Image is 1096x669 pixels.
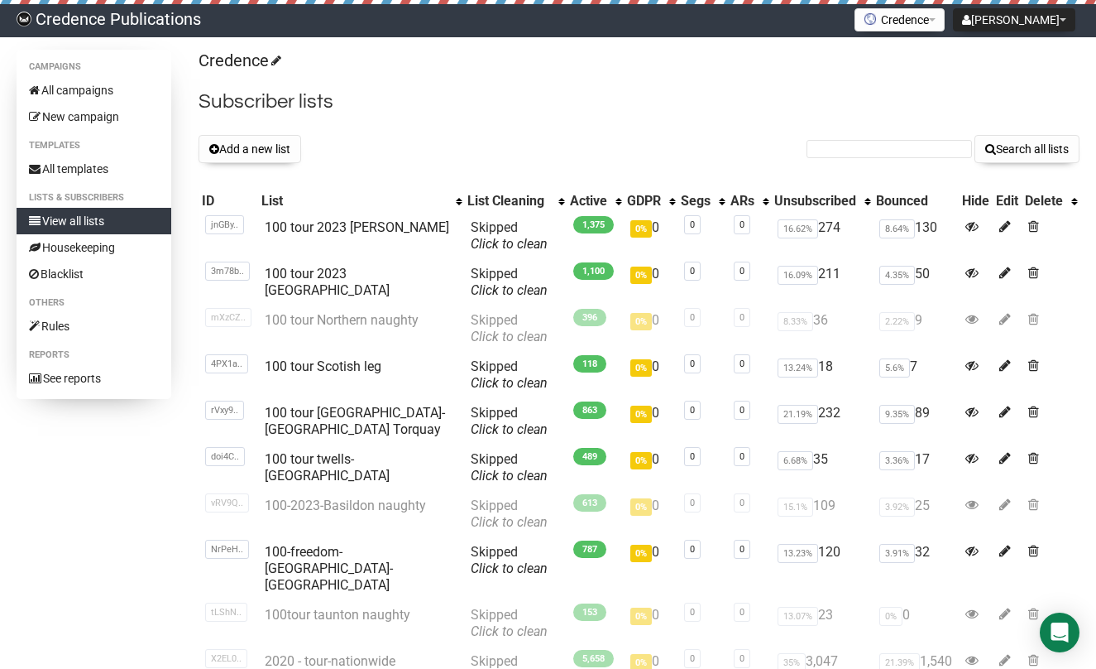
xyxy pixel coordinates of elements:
[17,103,171,130] a: New campaign
[690,451,695,462] a: 0
[778,266,818,285] span: 16.09%
[17,345,171,365] li: Reports
[771,352,873,398] td: 18
[677,190,727,213] th: Segs: No sort applied, activate to apply an ascending sort
[879,544,915,563] span: 3.91%
[739,312,744,323] a: 0
[265,359,381,374] a: 100 tour Scotish leg
[739,405,744,416] a: 0
[959,190,993,213] th: Hide: No sort applied, sorting is disabled
[17,77,171,103] a: All campaigns
[873,259,959,306] td: 50
[573,650,614,667] span: 5,658
[876,193,955,209] div: Bounced
[630,545,652,562] span: 0%
[1025,193,1063,209] div: Delete
[690,653,695,664] a: 0
[205,540,249,559] span: NrPeH..
[873,600,959,647] td: 0
[879,266,915,285] span: 4.35%
[873,537,959,600] td: 32
[624,259,677,306] td: 0
[573,262,614,280] span: 1,100
[199,135,301,163] button: Add a new list
[690,405,695,416] a: 0
[690,544,695,555] a: 0
[471,219,548,252] span: Skipped
[471,514,548,530] a: Click to clean
[630,452,652,469] span: 0%
[17,188,171,208] li: Lists & subscribers
[681,193,711,209] div: Segs
[690,219,695,230] a: 0
[864,12,877,26] img: favicons
[17,57,171,77] li: Campaigns
[467,193,550,209] div: List Cleaning
[630,359,652,377] span: 0%
[739,219,744,230] a: 0
[1040,613,1079,652] div: Open Intercom Messenger
[879,405,915,424] span: 9.35%
[739,544,744,555] a: 0
[873,306,959,352] td: 9
[573,216,614,233] span: 1,375
[205,447,245,466] span: doi4C..
[205,308,251,327] span: mXzCZ..
[573,604,606,621] span: 153
[567,190,624,213] th: Active: No sort applied, activate to apply an ascending sort
[771,306,873,352] td: 36
[778,544,818,563] span: 13.23%
[17,313,171,339] a: Rules
[265,451,390,484] a: 100 tour twells-[GEOGRAPHIC_DATA]
[471,544,548,576] span: Skipped
[771,445,873,491] td: 35
[205,262,250,281] span: 3m78b..
[624,445,677,491] td: 0
[624,537,677,600] td: 0
[471,329,548,344] a: Click to clean
[573,309,606,326] span: 396
[771,398,873,445] td: 232
[624,213,677,259] td: 0
[471,451,548,484] span: Skipped
[630,267,652,284] span: 0%
[624,491,677,537] td: 0
[471,236,548,252] a: Click to clean
[205,603,247,622] span: tLShN..
[471,561,548,576] a: Click to clean
[471,359,548,391] span: Skipped
[771,190,873,213] th: Unsubscribed: No sort applied, activate to apply an ascending sort
[471,468,548,484] a: Click to clean
[771,213,873,259] td: 274
[774,193,856,209] div: Unsubscribed
[199,51,279,70] a: Credence
[265,544,393,593] a: 100-freedom-[GEOGRAPHIC_DATA]-[GEOGRAPHIC_DATA]
[205,649,247,668] span: X2EL0..
[727,190,771,213] th: ARs: No sort applied, activate to apply an ascending sort
[471,498,548,530] span: Skipped
[624,306,677,352] td: 0
[265,312,419,328] a: 100 tour Northern naughty
[265,266,390,298] a: 100 tour 2023 [GEOGRAPHIC_DATA]
[690,266,695,277] a: 0
[627,193,661,209] div: GDPR
[879,359,910,378] span: 5.6%
[630,608,652,625] span: 0%
[17,156,171,182] a: All templates
[17,12,31,26] img: 014c4fb6c76d8aefd1845f33fd15ecf9
[573,448,606,465] span: 489
[778,359,818,378] span: 13.24%
[771,491,873,537] td: 109
[199,87,1079,117] h2: Subscriber lists
[624,398,677,445] td: 0
[471,375,548,391] a: Click to clean
[471,282,548,298] a: Click to clean
[778,405,818,424] span: 21.19%
[771,259,873,306] td: 211
[879,498,915,517] span: 3.92%
[261,193,447,209] div: List
[873,445,959,491] td: 17
[953,8,1075,31] button: [PERSON_NAME]
[879,219,915,238] span: 8.64%
[630,406,652,423] span: 0%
